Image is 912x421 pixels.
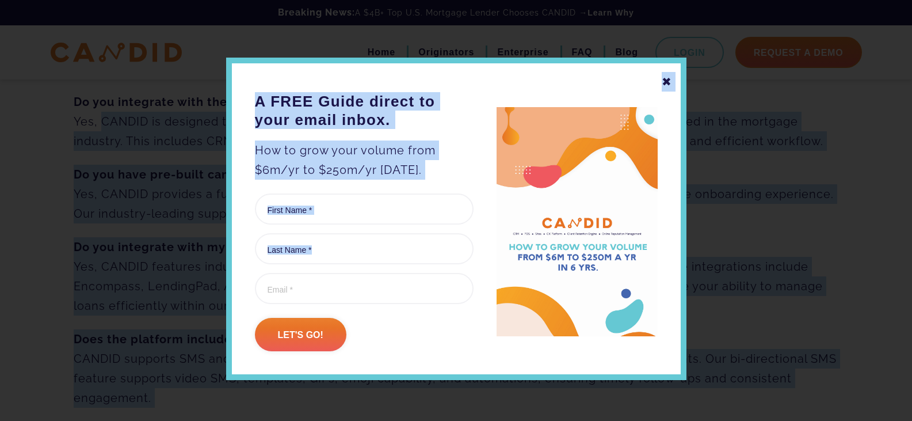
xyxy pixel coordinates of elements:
img: A FREE Guide direct to your email inbox. [497,107,658,337]
input: Last Name * [255,233,474,264]
input: Email * [255,273,474,304]
input: Let's go! [255,318,346,351]
input: First Name * [255,194,474,225]
h3: A FREE Guide direct to your email inbox. [255,92,474,129]
p: How to grow your volume from $6m/yr to $250m/yr [DATE]. [255,141,474,180]
div: ✖ [662,72,672,92]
